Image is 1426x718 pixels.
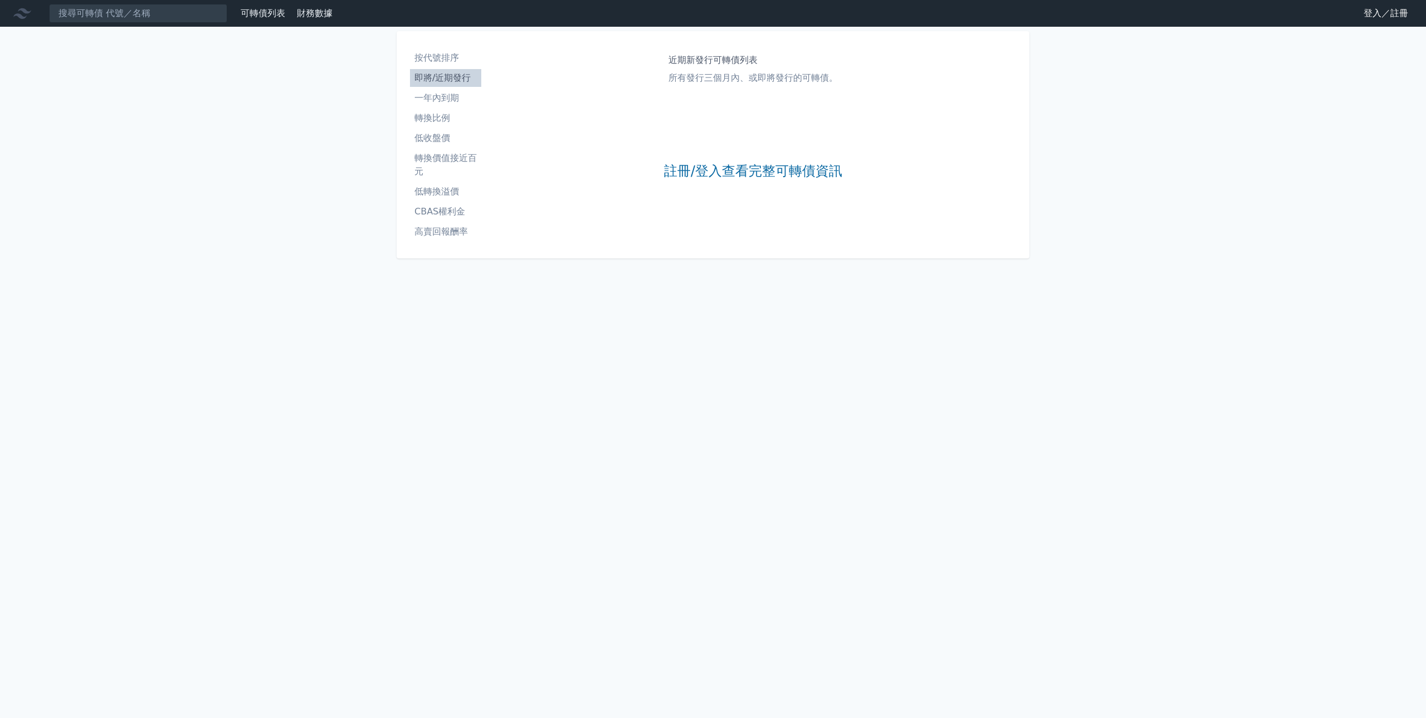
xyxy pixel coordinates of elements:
[410,149,481,180] a: 轉換價值接近百元
[410,185,481,198] li: 低轉換溢價
[1355,4,1417,22] a: 登入／註冊
[410,225,481,238] li: 高賣回報酬率
[410,71,481,85] li: 即將/近期發行
[410,89,481,107] a: 一年內到期
[410,205,481,218] li: CBAS權利金
[410,49,481,67] a: 按代號排序
[410,91,481,105] li: 一年內到期
[297,8,333,18] a: 財務數據
[410,203,481,221] a: CBAS權利金
[410,69,481,87] a: 即將/近期發行
[410,111,481,125] li: 轉換比例
[241,8,285,18] a: 可轉債列表
[410,223,481,241] a: 高賣回報酬率
[410,109,481,127] a: 轉換比例
[49,4,227,23] input: 搜尋可轉債 代號／名稱
[410,152,481,178] li: 轉換價值接近百元
[410,129,481,147] a: 低收盤價
[668,71,838,85] p: 所有發行三個月內、或即將發行的可轉債。
[410,183,481,201] a: 低轉換溢價
[410,131,481,145] li: 低收盤價
[664,163,842,180] a: 註冊/登入查看完整可轉債資訊
[668,53,838,67] h1: 近期新發行可轉債列表
[410,51,481,65] li: 按代號排序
